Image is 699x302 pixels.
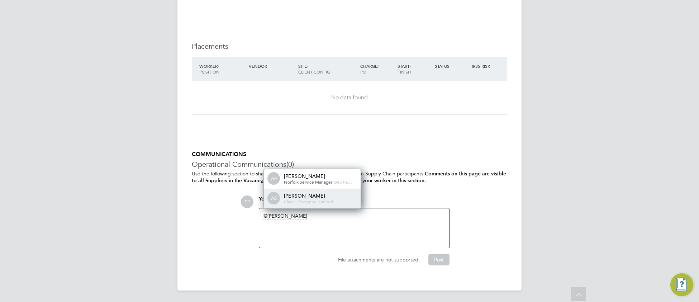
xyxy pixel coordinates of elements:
span: / Client Config [298,63,330,75]
span: AS [268,193,280,204]
div: Status [433,60,470,72]
button: Post [428,254,450,265]
span: / Finish [398,63,411,75]
span: Norfolk Service Manager [284,179,332,185]
span: CT [241,195,253,208]
div: Charge [358,60,396,78]
h3: Placements [192,42,507,51]
h3: Operational Communications [192,160,507,169]
div: Worker [198,60,247,78]
span: Class 1 Personnel Limited [284,199,333,204]
span: / PO [360,63,379,75]
div: Site [296,60,358,78]
h5: COMMUNICATIONS [192,151,507,158]
div: say: [259,195,450,208]
span: File attachments are not supported. [338,256,420,263]
div: Start [396,60,433,78]
div: [PERSON_NAME] [284,173,356,179]
span: / Position [199,63,219,75]
div: No data found [199,94,500,102]
div: [PERSON_NAME] [284,193,356,199]
span: AF [268,173,280,184]
span: G4S Fa… [334,179,352,185]
p: Use the following section to share any operational communications between Supply Chain participants. [192,170,507,184]
div: IR35 Risk [470,60,495,72]
b: Comments on this page are visible to all Suppliers in the Vacancy, do not share personal informat... [192,171,506,184]
span: You [259,196,267,202]
span: - [332,179,334,185]
div: Vendor [247,60,296,72]
span: [PERSON_NAME] [263,213,307,220]
button: Engage Resource Center [670,273,693,296]
span: (0) [286,160,294,169]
